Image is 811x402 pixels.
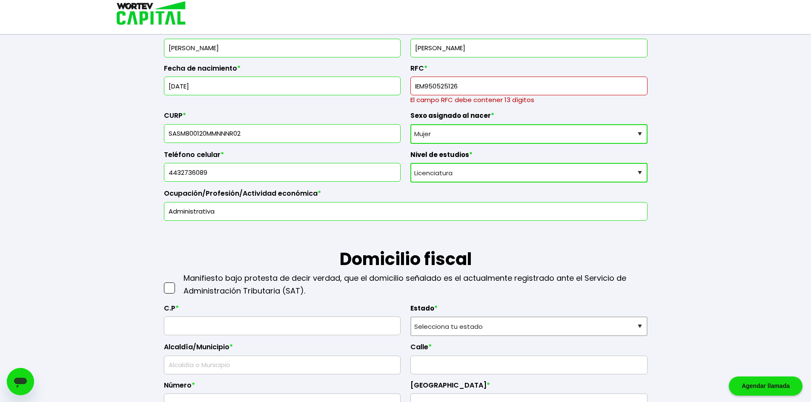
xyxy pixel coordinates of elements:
[164,221,648,272] h1: Domicilio fiscal
[164,343,401,356] label: Alcaldía/Municipio
[410,304,648,317] label: Estado
[410,64,648,77] label: RFC
[168,125,397,143] input: 18 caracteres
[183,272,648,297] p: Manifiesto bajo protesta de decir verdad, que el domicilio señalado es el actualmente registrado ...
[164,381,401,394] label: Número
[410,95,648,105] p: El campo RFC debe contener 13 dígitos
[410,381,648,394] label: [GEOGRAPHIC_DATA]
[7,368,34,395] iframe: Botón para iniciar la ventana de mensajería
[414,77,644,95] input: 13 caracteres
[164,189,648,202] label: Ocupación/Profesión/Actividad económica
[164,111,401,124] label: CURP
[410,151,648,163] label: Nivel de estudios
[168,163,397,181] input: 10 dígitos
[164,304,401,317] label: C.P
[168,77,397,95] input: DD/MM/AAAA
[729,376,802,396] div: Agendar llamada
[164,64,401,77] label: Fecha de nacimiento
[168,356,397,374] input: Alcaldía o Municipio
[410,111,648,124] label: Sexo asignado al nacer
[164,151,401,163] label: Teléfono celular
[410,343,648,356] label: Calle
